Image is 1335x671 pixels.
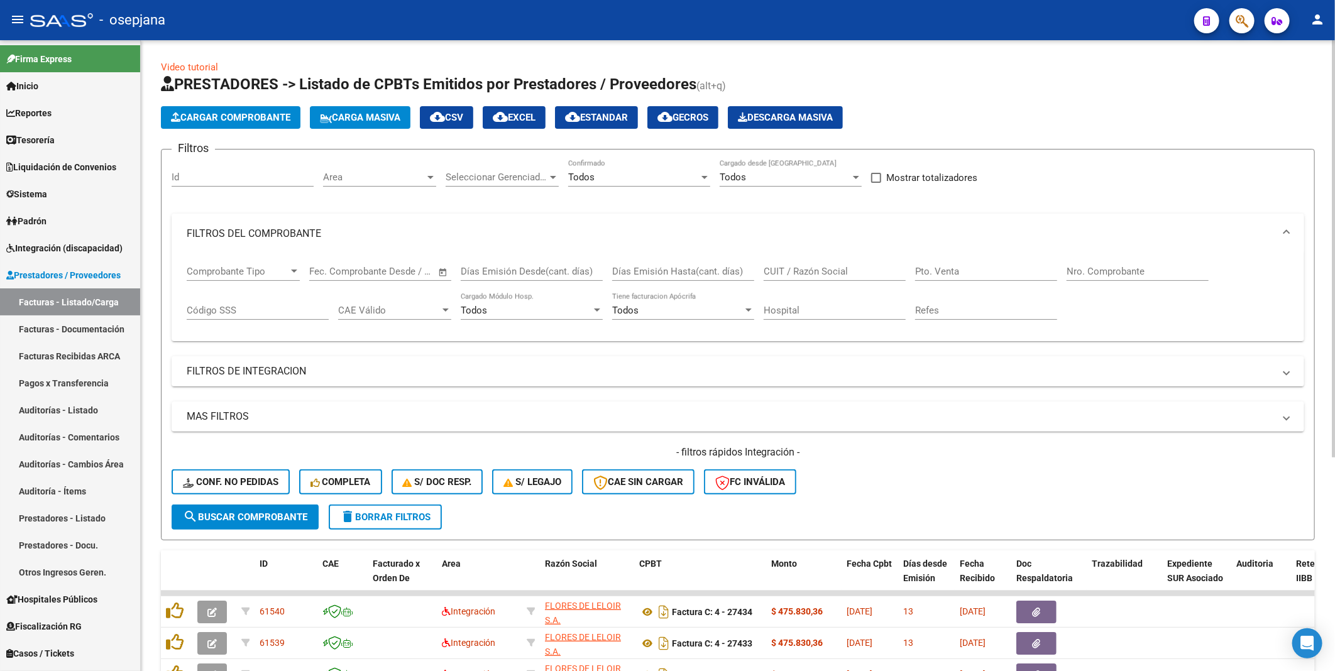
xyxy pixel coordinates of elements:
mat-icon: cloud_download [430,109,445,124]
span: Tesorería [6,133,55,147]
span: S/ legajo [503,476,561,488]
span: Seleccionar Gerenciador [446,172,547,183]
span: Fecha Recibido [960,559,995,583]
mat-panel-title: FILTROS DEL COMPROBANTE [187,227,1274,241]
span: Trazabilidad [1092,559,1143,569]
button: Conf. no pedidas [172,469,290,494]
span: Integración [442,638,495,648]
span: 13 [903,606,913,616]
mat-panel-title: FILTROS DE INTEGRACION [187,364,1274,378]
datatable-header-cell: Facturado x Orden De [368,550,437,606]
span: Razón Social [545,559,597,569]
mat-expansion-panel-header: FILTROS DEL COMPROBANTE [172,214,1304,254]
datatable-header-cell: Días desde Emisión [898,550,955,606]
i: Descargar documento [656,602,672,622]
datatable-header-cell: Fecha Recibido [955,550,1011,606]
button: Carga Masiva [310,106,410,129]
button: Buscar Comprobante [172,505,319,530]
a: Video tutorial [161,62,218,73]
strong: Factura C: 4 - 27434 [672,607,752,617]
span: CAE Válido [338,305,440,316]
span: Todos [720,172,746,183]
span: Liquidación de Convenios [6,160,116,174]
datatable-header-cell: Expediente SUR Asociado [1162,550,1231,606]
datatable-header-cell: CPBT [634,550,766,606]
button: Borrar Filtros [329,505,442,530]
input: Fecha fin [371,266,432,277]
span: Descarga Masiva [738,112,833,123]
input: Fecha inicio [309,266,360,277]
span: Firma Express [6,52,72,66]
button: CAE SIN CARGAR [582,469,695,494]
span: Padrón [6,214,47,228]
mat-expansion-panel-header: FILTROS DE INTEGRACION [172,356,1304,386]
mat-icon: menu [10,12,25,27]
button: CSV [420,106,473,129]
app-download-masive: Descarga masiva de comprobantes (adjuntos) [728,106,843,129]
datatable-header-cell: Razón Social [540,550,634,606]
span: [DATE] [960,638,986,648]
span: Inicio [6,79,38,93]
div: 30714508144 [545,599,629,625]
strong: $ 475.830,36 [771,606,823,616]
button: S/ Doc Resp. [392,469,483,494]
h4: - filtros rápidos Integración - [172,445,1304,459]
span: Estandar [565,112,628,123]
button: Completa [299,469,382,494]
button: Open calendar [436,265,451,280]
span: ID [260,559,268,569]
mat-icon: person [1310,12,1325,27]
button: Cargar Comprobante [161,106,300,129]
span: Casos / Tickets [6,646,74,660]
button: S/ legajo [492,469,573,494]
i: Descargar documento [656,633,672,653]
span: Completa [310,476,371,488]
span: Borrar Filtros [340,511,431,523]
button: EXCEL [483,106,546,129]
mat-icon: delete [340,509,355,524]
div: 30714508144 [545,630,629,657]
span: 13 [903,638,913,648]
mat-icon: search [183,509,198,524]
span: Carga Masiva [320,112,400,123]
mat-icon: cloud_download [657,109,673,124]
span: (alt+q) [696,80,726,92]
button: Estandar [555,106,638,129]
span: [DATE] [847,606,872,616]
strong: Factura C: 4 - 27433 [672,638,752,648]
div: FILTROS DEL COMPROBANTE [172,254,1304,342]
datatable-header-cell: CAE [317,550,368,606]
span: Mostrar totalizadores [886,170,977,185]
span: Expediente SUR Asociado [1167,559,1223,583]
span: 61540 [260,606,285,616]
span: Auditoria [1236,559,1273,569]
span: Area [323,172,425,183]
span: Gecros [657,112,708,123]
span: Todos [612,305,639,316]
span: FLORES DE LELOIR S.A. [545,632,621,657]
span: Prestadores / Proveedores [6,268,121,282]
datatable-header-cell: Trazabilidad [1087,550,1162,606]
span: PRESTADORES -> Listado de CPBTs Emitidos por Prestadores / Proveedores [161,75,696,93]
span: 61539 [260,638,285,648]
span: Hospitales Públicos [6,592,97,606]
span: CSV [430,112,463,123]
span: Fiscalización RG [6,619,82,633]
span: Días desde Emisión [903,559,947,583]
span: - osepjana [99,6,165,34]
span: CAE SIN CARGAR [593,476,683,488]
span: Facturado x Orden De [373,559,420,583]
span: Doc Respaldatoria [1016,559,1073,583]
span: Integración [442,606,495,616]
span: [DATE] [847,638,872,648]
datatable-header-cell: Auditoria [1231,550,1291,606]
span: EXCEL [493,112,536,123]
mat-expansion-panel-header: MAS FILTROS [172,401,1304,432]
h3: Filtros [172,139,215,157]
button: Gecros [647,106,718,129]
span: Todos [568,172,595,183]
span: [DATE] [960,606,986,616]
span: Cargar Comprobante [171,112,290,123]
span: Comprobante Tipo [187,266,288,277]
span: Monto [771,559,797,569]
